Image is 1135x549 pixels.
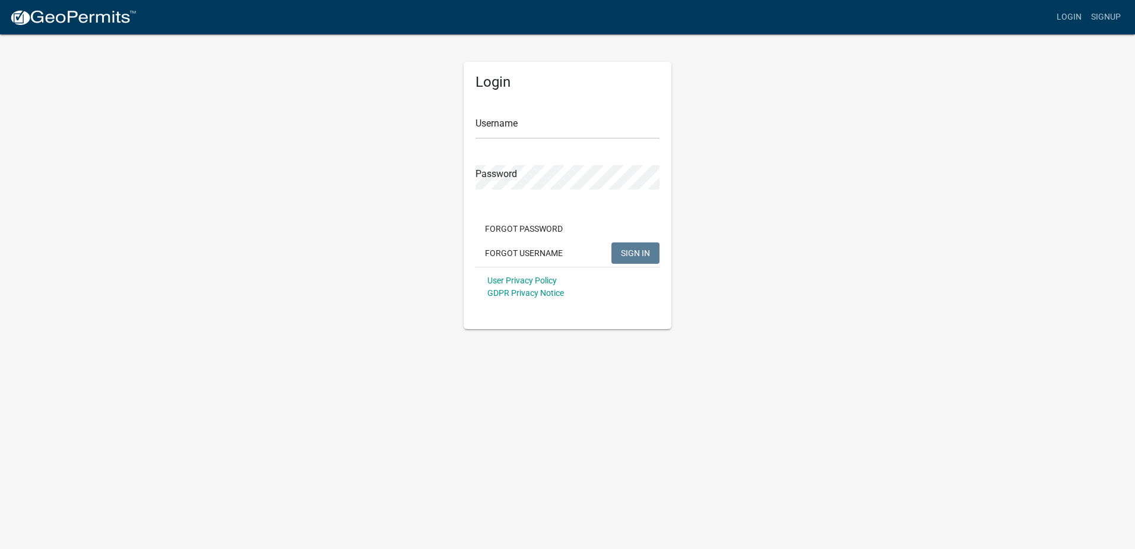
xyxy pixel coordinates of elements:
button: Forgot Password [475,218,572,239]
button: SIGN IN [611,242,660,264]
a: Login [1052,6,1086,29]
span: SIGN IN [621,248,650,257]
h5: Login [475,74,660,91]
button: Forgot Username [475,242,572,264]
a: Signup [1086,6,1126,29]
a: User Privacy Policy [487,276,557,285]
a: GDPR Privacy Notice [487,288,564,298]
